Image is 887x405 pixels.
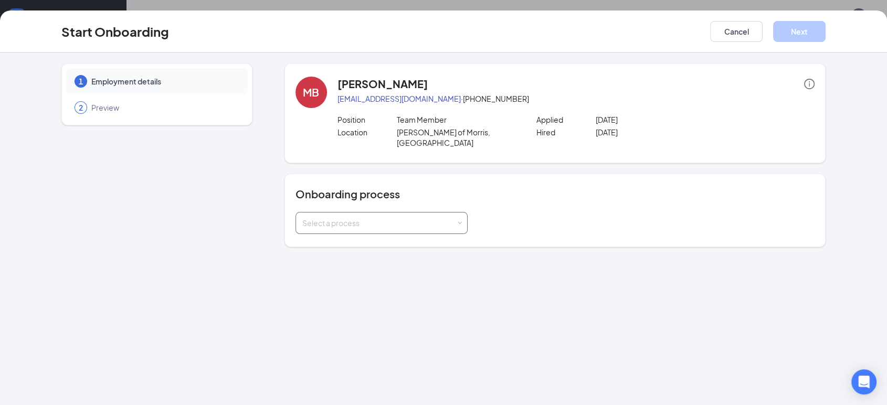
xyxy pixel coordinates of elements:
span: Preview [91,102,237,113]
span: 2 [79,102,83,113]
h4: [PERSON_NAME] [337,77,428,91]
span: info-circle [804,79,815,89]
p: [PERSON_NAME] of Morris, [GEOGRAPHIC_DATA] [397,127,516,148]
p: Applied [536,114,596,125]
div: Select a process [302,218,456,228]
div: MB [303,85,319,100]
p: Location [337,127,397,137]
button: Next [773,21,826,42]
span: Employment details [91,76,237,87]
span: 1 [79,76,83,87]
p: Team Member [397,114,516,125]
p: [DATE] [596,127,715,137]
p: Hired [536,127,596,137]
button: Cancel [710,21,763,42]
p: [DATE] [596,114,715,125]
div: Open Intercom Messenger [851,369,877,395]
h4: Onboarding process [295,187,815,201]
p: Position [337,114,397,125]
a: [EMAIL_ADDRESS][DOMAIN_NAME] [337,94,461,103]
h3: Start Onboarding [61,23,169,40]
p: · [PHONE_NUMBER] [337,93,815,104]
